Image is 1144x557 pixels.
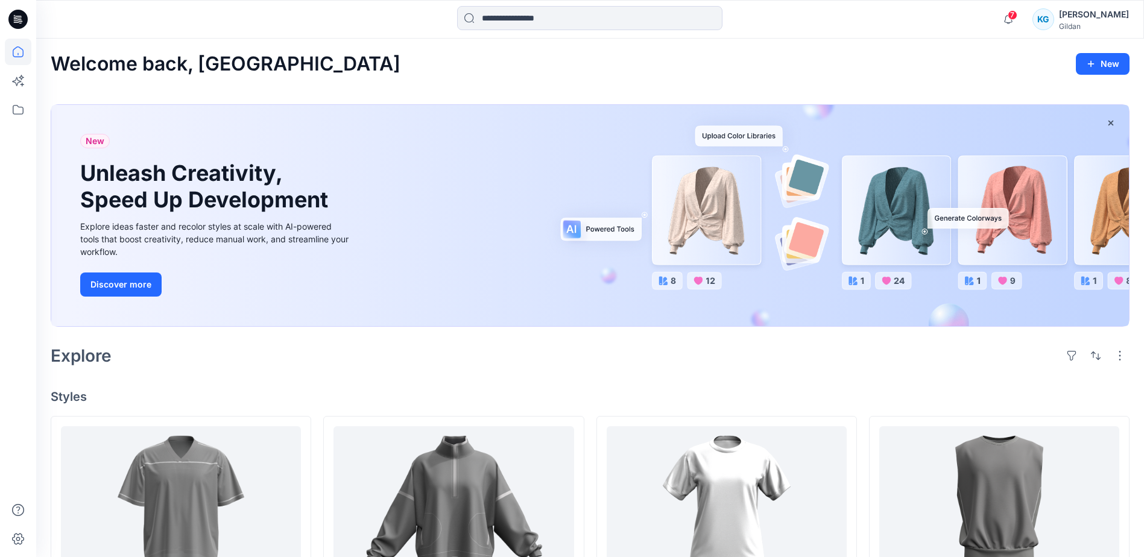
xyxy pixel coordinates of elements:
[80,272,162,297] button: Discover more
[1008,10,1017,20] span: 7
[1032,8,1054,30] div: KG
[1076,53,1130,75] button: New
[80,272,352,297] a: Discover more
[51,346,112,365] h2: Explore
[80,160,333,212] h1: Unleash Creativity, Speed Up Development
[86,134,104,148] span: New
[51,389,1130,404] h4: Styles
[1059,22,1129,31] div: Gildan
[51,53,400,75] h2: Welcome back, [GEOGRAPHIC_DATA]
[80,220,352,258] div: Explore ideas faster and recolor styles at scale with AI-powered tools that boost creativity, red...
[1059,7,1129,22] div: [PERSON_NAME]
